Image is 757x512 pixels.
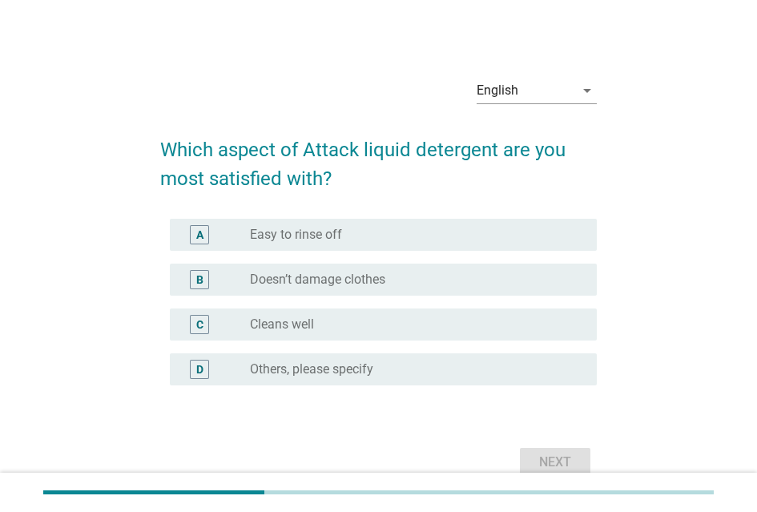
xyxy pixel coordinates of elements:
[250,316,314,333] label: Cleans well
[196,226,203,243] div: A
[250,361,373,377] label: Others, please specify
[196,271,203,288] div: B
[477,83,518,98] div: English
[578,81,597,100] i: arrow_drop_down
[250,227,342,243] label: Easy to rinse off
[250,272,385,288] label: Doesn’t damage clothes
[160,119,597,193] h2: Which aspect of Attack liquid detergent are you most satisfied with?
[196,316,203,333] div: C
[196,361,203,377] div: D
